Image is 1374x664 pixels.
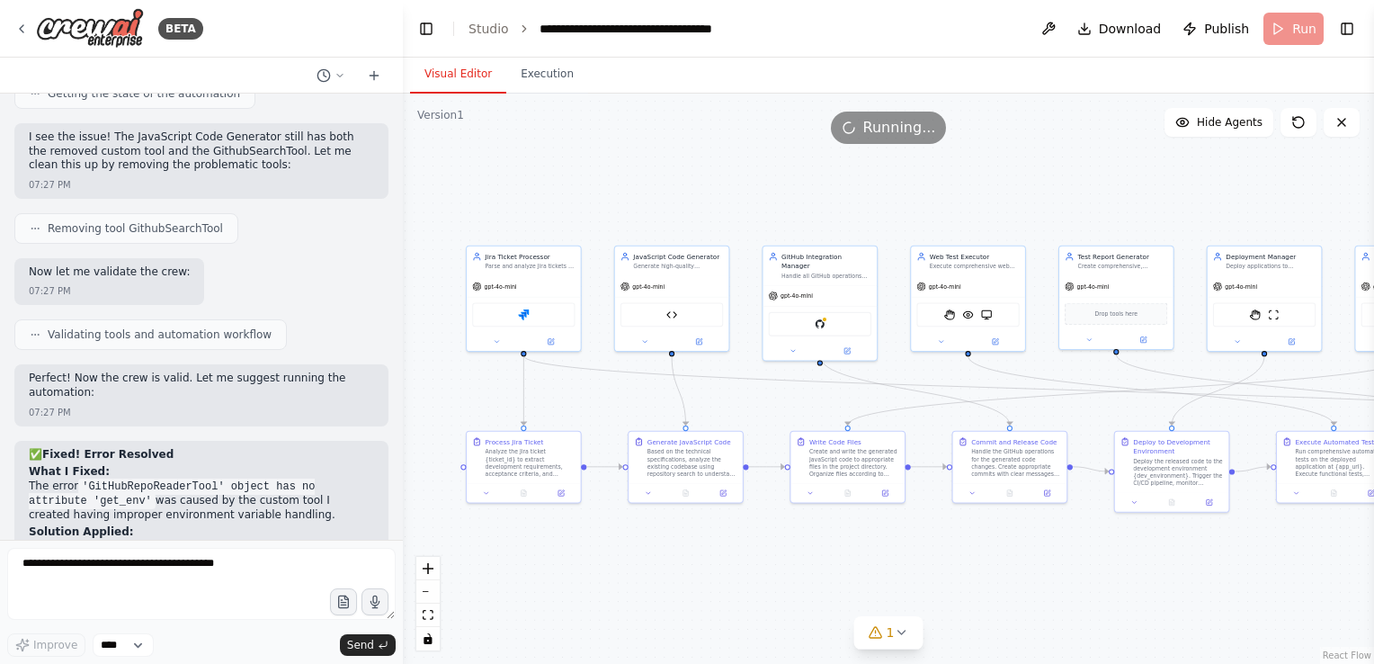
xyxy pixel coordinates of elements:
[486,263,575,270] div: Parse and analyze Jira tickets to extract development requirements, converting them into structur...
[633,263,723,270] div: Generate high-quality JavaScript code (Node.js/React/Vite) based on technical specifications, ens...
[667,355,691,425] g: Edge from e4d224a0-2e3a-4b1e-bf1d-04222252be8a to 39232de9-bca0-4bc6-8256-4c4f190e63bc
[1197,115,1262,130] span: Hide Agents
[809,437,861,446] div: Write Code Files
[410,56,506,94] button: Visual Editor
[29,448,374,462] p: ✅
[486,448,575,478] div: Analyze the Jira ticket {ticket_id} to extract development requirements, acceptance criteria, and...
[815,319,825,329] img: GitHub
[48,221,223,236] span: Removing tool GithubSearchTool
[1250,310,1261,320] img: StagehandTool
[1323,651,1371,660] a: React Flow attribution
[762,246,878,362] div: GitHub Integration ManagerHandle all GitHub operations including code commits, pull requests, rel...
[632,283,665,290] span: gpt-4o-mini
[809,448,899,478] div: Create and write the generated JavaScript code to appropriate files in the project directory. Org...
[911,462,947,471] g: Edge from 19e1eeac-e7dd-4aa0-9e45-d4d93159f0c4 to 2386b37f-b39b-42f5-8256-6b9b99e271ef
[524,336,576,347] button: Open in side panel
[962,310,973,320] img: VisionTool
[485,283,517,290] span: gpt-4o-mini
[1265,336,1317,347] button: Open in side panel
[416,580,440,604] button: zoom out
[929,283,961,290] span: gpt-4o-mini
[1207,246,1323,352] div: Deployment ManagerDeploy applications to development environments using CI/CD pipelines, monitor ...
[887,624,895,642] span: 1
[416,604,440,627] button: fit view
[647,437,731,446] div: Generate JavaScript Code
[971,437,1057,446] div: Commit and Release Code
[1099,20,1162,38] span: Download
[416,627,440,651] button: toggle interactivity
[870,488,901,498] button: Open in side panel
[863,117,936,139] span: Running...
[1268,310,1279,320] img: ScrapeWebsiteTool
[969,336,1022,347] button: Open in side panel
[48,328,272,342] span: Validating tools and automation workflow
[910,246,1026,352] div: Web Test ExecutorExecute comprehensive web application tests including functional, regression, an...
[29,265,190,280] p: Now let me validate the crew:
[48,86,240,101] span: Getting the state of the automation
[347,638,374,652] span: Send
[952,431,1068,504] div: Commit and Release CodeHandle the GitHub operations for the generated code changes. Create approp...
[1235,462,1271,476] g: Edge from 4ed6acbb-ca9b-44c1-ac1d-e42a067ac187 to 59aef69a-77b0-41cb-a2e5-e74684d40a6a
[414,16,439,41] button: Hide left sidebar
[628,431,744,504] div: Generate JavaScript CodeBased on the technical specifications, analyze the existing codebase usin...
[707,488,738,498] button: Open in side panel
[854,616,923,650] button: 1
[930,252,1020,261] div: Web Test Executor
[1058,246,1174,350] div: Test Report GeneratorCreate comprehensive, professional test reports that aggregate test results,...
[7,633,85,657] button: Improve
[673,336,725,347] button: Open in side panel
[158,18,203,40] div: BETA
[1094,310,1138,319] span: Drop tools here
[42,448,174,461] strong: Fixed! Error Resolved
[417,108,464,122] div: Version 1
[309,65,352,86] button: Switch to previous chat
[330,588,357,615] button: Upload files
[749,462,785,471] g: Edge from 39232de9-bca0-4bc6-8256-4c4f190e63bc to 19e1eeac-e7dd-4aa0-9e45-d4d93159f0c4
[633,252,723,261] div: JavaScript Code Generator
[1070,13,1169,45] button: Download
[1204,20,1249,38] span: Publish
[1152,497,1191,507] button: No output available
[416,557,440,651] div: React Flow controls
[781,252,871,271] div: GitHub Integration Manager
[468,20,742,38] nav: breadcrumb
[29,130,374,173] p: I see the issue! The JavaScript Code Generator still has both the removed custom tool and the Git...
[963,355,1338,425] g: Edge from 7464de15-310e-45ed-8335-63219752b090 to 59aef69a-77b0-41cb-a2e5-e74684d40a6a
[361,588,388,615] button: Click to speak your automation idea
[828,488,868,498] button: No output available
[518,310,529,320] img: Jira
[1226,252,1316,261] div: Deployment Manager
[1314,488,1353,498] button: No output available
[486,252,575,261] div: Jira Ticket Processor
[666,310,677,320] img: GitHub Repository Reader
[1133,458,1223,488] div: Deploy the released code to the development environment {dev_environment}. Trigger the CI/CD pipe...
[971,448,1061,478] div: Handle the GitHub operations for the generated code changes. Create appropriate commits with clea...
[466,431,582,504] div: Process Jira TicketAnalyze the Jira ticket {ticket_id} to extract development requirements, accep...
[1117,335,1169,345] button: Open in side panel
[519,355,528,425] g: Edge from faa3791b-2404-431d-a018-9b3d345a7bd9 to 126c5eae-75dd-48d7-b445-d16381d2a413
[821,345,873,356] button: Open in side panel
[587,462,623,471] g: Edge from 126c5eae-75dd-48d7-b445-d16381d2a413 to 39232de9-bca0-4bc6-8256-4c4f190e63bc
[790,431,906,504] div: Write Code FilesCreate and write the generated JavaScript code to appropriate files in the projec...
[666,488,706,498] button: No output available
[990,488,1030,498] button: No output available
[1164,108,1273,137] button: Hide Agents
[944,310,955,320] img: StagehandTool
[1114,431,1230,513] div: Deploy to Development EnvironmentDeploy the released code to the development environment {dev_env...
[340,634,396,656] button: Send
[360,65,388,86] button: Start a new chat
[930,263,1020,270] div: Execute comprehensive web application tests including functional, regression, and smoke tests usi...
[29,479,315,509] code: 'GitHubRepoReaderTool' object has no attribute 'get_env'
[614,246,730,352] div: JavaScript Code GeneratorGenerate high-quality JavaScript code (Node.js/React/Vite) based on tech...
[1073,462,1109,476] g: Edge from 2386b37f-b39b-42f5-8256-6b9b99e271ef to 4ed6acbb-ca9b-44c1-ac1d-e42a067ac187
[416,557,440,580] button: zoom in
[29,284,71,298] div: 07:27 PM
[33,638,77,652] span: Improve
[468,22,509,36] a: Studio
[1334,16,1360,41] button: Show right sidebar
[486,437,544,446] div: Process Jira Ticket
[1133,437,1223,456] div: Deploy to Development Environment
[1193,497,1225,507] button: Open in side panel
[1226,263,1316,270] div: Deploy applications to development environments using CI/CD pipelines, monitor deployment status,...
[506,56,588,94] button: Execution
